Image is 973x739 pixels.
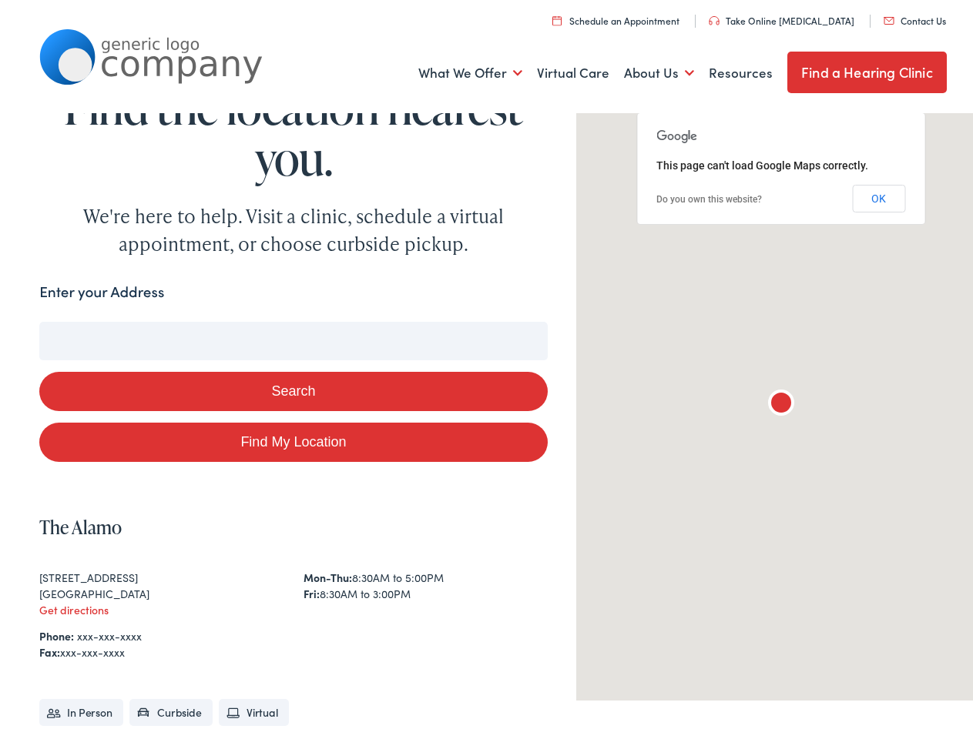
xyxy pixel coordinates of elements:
a: xxx-xxx-xxxx [77,624,142,639]
input: Enter your address or zip code [39,317,547,356]
li: Virtual [219,694,289,721]
div: The Alamo [763,382,800,419]
strong: Phone: [39,624,74,639]
li: Curbside [129,694,213,721]
div: 8:30AM to 5:00PM 8:30AM to 3:00PM [304,565,548,597]
img: utility icon [552,11,562,21]
a: Do you own this website? [656,189,762,200]
label: Enter your Address [39,276,164,299]
button: Search [39,367,547,406]
a: Take Online [MEDICAL_DATA] [709,9,854,22]
a: Schedule an Appointment [552,9,679,22]
img: utility icon [884,12,894,20]
a: About Us [624,40,694,97]
a: Resources [709,40,773,97]
div: [GEOGRAPHIC_DATA] [39,581,284,597]
a: Contact Us [884,9,946,22]
strong: Fri: [304,581,320,597]
a: Find My Location [39,418,547,457]
div: [STREET_ADDRESS] [39,565,284,581]
button: OK [852,180,905,208]
img: utility icon [709,12,720,21]
span: This page can't load Google Maps correctly. [656,155,868,167]
h1: Find the location nearest you. [39,77,547,179]
li: In Person [39,694,123,721]
div: xxx-xxx-xxxx [39,640,547,656]
a: Find a Hearing Clinic [787,47,947,89]
a: What We Offer [418,40,522,97]
a: Get directions [39,597,109,613]
a: Virtual Care [537,40,609,97]
a: The Alamo [39,510,122,535]
div: We're here to help. Visit a clinic, schedule a virtual appointment, or choose curbside pickup. [47,198,540,253]
strong: Fax: [39,640,60,655]
strong: Mon-Thu: [304,565,352,580]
